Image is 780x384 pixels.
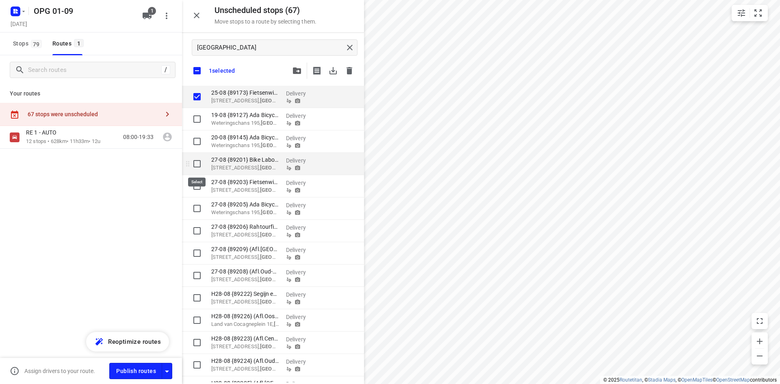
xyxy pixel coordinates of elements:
h5: Unscheduled stops ( 67 ) [214,6,316,15]
p: 1 selected [209,67,235,74]
div: small contained button group [732,5,768,21]
span: Select [189,223,205,239]
b: [GEOGRAPHIC_DATA] [260,232,312,238]
p: Delivery [286,156,316,165]
p: Waterspiegelplein 10 H, Amsterdam [211,186,279,194]
b: [GEOGRAPHIC_DATA] [260,299,312,305]
button: Reoptimize routes [86,332,169,351]
div: Driver app settings [162,366,172,376]
span: Delete stop [341,63,357,79]
p: Land van Cocagneplein 1E, Amsterdam [211,320,279,328]
p: 27-08 {89206} Rahtourfiets [211,223,279,231]
b: [GEOGRAPHIC_DATA] [261,142,313,148]
b: [GEOGRAPHIC_DATA] [261,120,313,126]
span: Select [189,312,205,328]
a: Stadia Maps [648,377,676,383]
b: [GEOGRAPHIC_DATA] [260,187,312,193]
b: [GEOGRAPHIC_DATA] [260,254,312,260]
p: Assign drivers to your route. [24,368,95,374]
p: 08:00-19:33 [123,133,154,141]
p: Weteringschans 195, Amsterdam [211,208,279,217]
p: Delivery [286,112,316,120]
span: Download stop [325,63,341,79]
span: Print shipping label [309,63,325,79]
span: Publish routes [116,366,156,376]
span: Select [189,290,205,306]
p: Delivery [286,223,316,232]
p: Delivery [286,313,316,321]
b: [GEOGRAPHIC_DATA] [260,366,312,372]
span: Assign driver [159,129,175,145]
div: grid [182,86,364,382]
p: Delivery [286,89,316,98]
li: © 2025 , © , © © contributors [603,377,777,383]
b: [GEOGRAPHIC_DATA] [274,321,326,327]
div: Routes [52,39,86,49]
p: 20-08 {89145} Ada Bicycles [211,133,279,141]
p: Delivery [286,358,316,366]
span: Select [189,111,205,127]
p: Weteringschans 195, Amsterdam [211,119,279,127]
p: Waterspiegelplein 10 H, Amsterdam [211,97,279,105]
p: 25-08 {89173} Fietsenwinkel de Duif [211,89,279,97]
h5: Rename [30,4,136,17]
p: Koninginneweg 267-269, Amsterdam [211,365,279,373]
a: Routetitan [620,377,642,383]
p: RE 1 - AUTO [26,129,61,136]
b: [GEOGRAPHIC_DATA] [260,276,312,282]
p: H28-08 {89224} (Afl.Oud-Zuid) ZFP [211,357,279,365]
button: Map settings [733,5,750,21]
div: 67 stops were unscheduled [28,111,159,117]
p: H28-08 {89226} (Afl.Oostpoort) ZFP [211,312,279,320]
p: Nieuwezijds Voorburgwal 146, Amsterdam [211,343,279,351]
p: Delivery [286,179,316,187]
p: Delivery [286,291,316,299]
span: 1 [148,7,156,15]
p: Delivery [286,246,316,254]
span: Select [189,245,205,261]
p: 27-08 {89205} Ada Bicycles [211,200,279,208]
p: Koninginneweg 267-269, Amsterdam [211,276,279,284]
h5: Project date [7,19,30,28]
p: 27-08 {89208} (Afl.Oud-Zuid) ZFP [211,267,279,276]
p: 27-08 {89203} Fietsenwinkel de Duif [211,178,279,186]
p: Delivery [286,134,316,142]
a: OpenMapTiles [681,377,713,383]
span: Select [189,357,205,373]
p: H28-08 {89222} Segijn en van Wees [211,290,279,298]
b: [GEOGRAPHIC_DATA] [260,98,312,104]
span: Select [189,89,205,105]
p: Delivery [286,268,316,276]
button: Publish routes [109,363,162,379]
p: H28-08 {89223} (Afl.Centrum) ZFP [211,334,279,343]
span: Select [189,334,205,351]
button: 1 [139,8,155,24]
button: Close [188,7,205,24]
span: 1 [74,39,84,47]
p: Your routes [10,89,172,98]
p: 19-08 {89127} Ada Bicycles [211,111,279,119]
p: Van der Pekstraat 53, Amsterdam [211,231,279,239]
button: More [158,8,175,24]
span: Reoptimize routes [108,336,161,347]
input: Search unscheduled stops [197,41,344,54]
b: [GEOGRAPHIC_DATA] [261,209,313,215]
a: OpenStreetMap [716,377,750,383]
p: Move stops to a route by selecting them. [214,18,316,25]
div: / [161,65,170,74]
p: Czaar Peterstraat 14, Amsterdam [211,253,279,261]
span: 79 [31,40,42,48]
b: [GEOGRAPHIC_DATA] [260,343,312,349]
span: Select [189,267,205,284]
input: Search routes [28,64,161,76]
span: Select [189,133,205,150]
span: Select [189,178,205,194]
span: Stops [13,39,44,49]
p: Delivery [286,335,316,343]
p: 27-08 {89201} Bike Laboratory [211,156,279,164]
button: Fit zoom [750,5,766,21]
p: Kamperfoelieweg 36, Amsterdam [211,164,279,172]
p: 12 stops • 628km • 11h33m • 12u [26,138,100,145]
p: Weteringschans 195, Amsterdam [211,141,279,150]
p: 27-08 {89209} (Afl.Oostelijke eilanden) ZFP [211,245,279,253]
